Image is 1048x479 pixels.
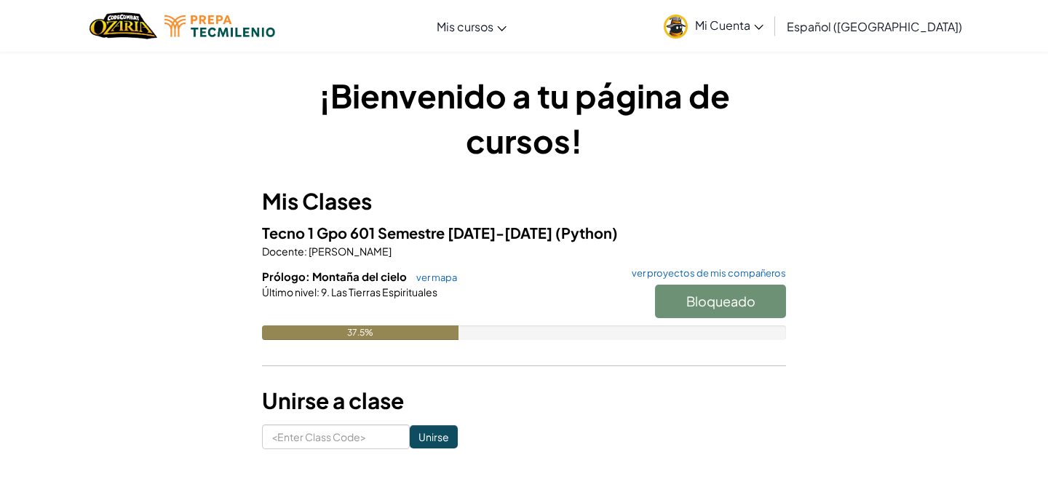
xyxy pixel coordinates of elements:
[164,15,275,37] img: Tecmilenio logo
[409,272,457,283] a: ver mapa
[429,7,514,46] a: Mis cursos
[304,245,307,258] span: :
[319,285,330,298] span: 9.
[262,73,786,163] h1: ¡Bienvenido a tu página de cursos!
[262,269,409,283] span: Prólogo: Montaña del cielo
[262,424,410,449] input: <Enter Class Code>
[787,19,962,34] span: Español ([GEOGRAPHIC_DATA])
[262,325,458,340] div: 37.5%
[664,15,688,39] img: avatar
[695,17,763,33] span: Mi Cuenta
[656,3,771,49] a: Mi Cuenta
[437,19,493,34] span: Mis cursos
[779,7,969,46] a: Español ([GEOGRAPHIC_DATA])
[90,11,157,41] a: Ozaria by CodeCombat logo
[624,269,786,278] a: ver proyectos de mis compañeros
[262,245,304,258] span: Docente
[307,245,392,258] span: [PERSON_NAME]
[262,384,786,417] h3: Unirse a clase
[555,223,618,242] span: (Python)
[262,285,317,298] span: Último nivel
[317,285,319,298] span: :
[90,11,157,41] img: Home
[262,185,786,218] h3: Mis Clases
[410,425,458,448] input: Unirse
[262,223,555,242] span: Tecno 1 Gpo 601 Semestre [DATE]-[DATE]
[330,285,437,298] span: Las Tierras Espirituales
